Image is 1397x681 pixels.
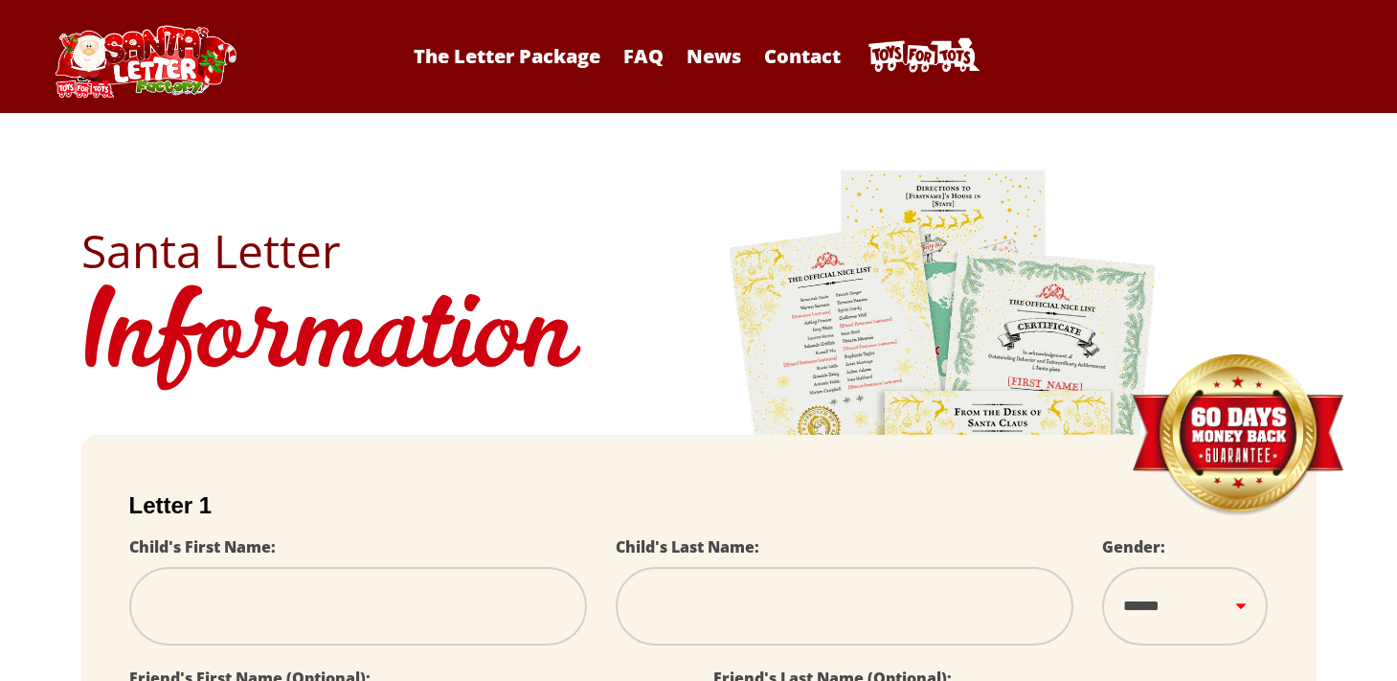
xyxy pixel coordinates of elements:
h1: Information [81,274,1317,406]
h2: Letter 1 [129,492,1269,519]
a: The Letter Package [404,43,610,69]
h2: Santa Letter [81,228,1317,274]
label: Child's Last Name: [616,536,759,557]
img: Santa Letter Logo [49,25,240,98]
img: Money Back Guarantee [1130,353,1345,517]
a: News [677,43,751,69]
a: Contact [755,43,850,69]
label: Gender: [1102,536,1165,557]
label: Child's First Name: [129,536,276,557]
a: FAQ [614,43,673,69]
